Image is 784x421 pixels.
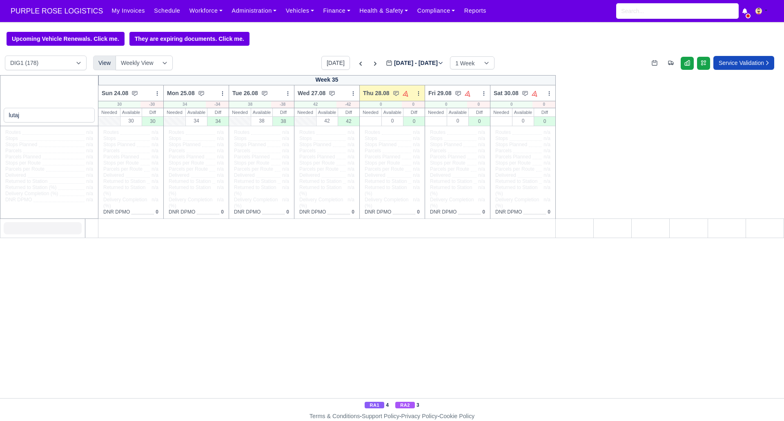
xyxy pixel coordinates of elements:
div: 0 [382,116,403,125]
span: n/a [413,197,420,203]
span: Stops per Route [365,160,400,166]
div: Diff [142,108,163,116]
span: n/a [282,172,289,178]
div: Needed [490,108,512,116]
span: Delivery Completion (%) [103,197,148,209]
a: Vehicles [281,3,319,19]
span: Routes [365,129,380,136]
span: n/a [347,178,354,184]
span: PURPLE ROSE LOGISTICS [7,3,107,19]
span: Returned to Station [234,178,276,185]
span: n/a [347,166,354,172]
span: n/a [347,172,354,178]
span: n/a [478,136,485,141]
span: Stops Planned [430,142,462,148]
span: Delivered [234,172,255,178]
div: -34 [206,101,229,108]
span: n/a [217,172,224,178]
span: n/a [478,154,485,160]
span: n/a [347,142,354,147]
span: n/a [282,142,289,147]
div: 38 [273,116,294,126]
span: Delivered [103,172,124,178]
span: n/a [86,191,93,196]
div: Available [251,108,272,116]
span: n/a [282,185,289,190]
span: Routes [299,129,315,136]
div: 0 [512,116,534,125]
div: Week 35 [98,75,556,85]
span: Routes [234,129,249,136]
span: n/a [282,154,289,160]
span: Parcels [103,148,120,154]
span: Delivery Completion (%) [495,197,540,209]
span: n/a [413,185,420,190]
span: DNR DPMO [234,209,261,215]
span: Mon 25.08 [167,89,195,97]
label: [DATE] - [DATE] [386,58,443,68]
a: Finance [318,3,355,19]
span: Stops [495,136,508,142]
span: Delivery Completion (%) [365,197,410,209]
span: Returned to Station (%) [103,185,148,197]
span: Stops [169,136,181,142]
div: 34 [186,116,207,125]
span: Stops per Route [169,160,204,166]
span: Stops Planned [299,142,331,148]
div: 34 [164,101,206,108]
a: Health & Safety [355,3,413,19]
span: n/a [478,166,485,172]
span: n/a [151,166,158,172]
a: Reports [460,3,491,19]
span: Routes [5,129,21,136]
span: Parcels per Route [169,166,208,172]
div: 0 [490,101,532,108]
div: Diff [403,108,425,116]
span: n/a [86,142,93,147]
span: n/a [543,148,550,154]
span: Parcels per Route [299,166,339,172]
span: Returned to Station (%) [430,185,475,197]
span: Parcels Planned [365,154,400,160]
span: n/a [217,160,224,166]
span: Parcels [495,148,512,154]
div: Available [186,108,207,116]
span: n/a [86,178,93,184]
span: 0 [417,209,420,215]
iframe: Chat Widget [637,326,784,421]
span: Parcels per Route [5,166,45,172]
span: n/a [543,160,550,166]
span: Tue 26.08 [232,89,258,97]
div: Available [120,108,142,116]
span: n/a [151,172,158,178]
div: Available [447,108,468,116]
span: n/a [86,160,93,166]
span: DNR DPMO [299,209,326,215]
span: Thu 28.08 [363,89,390,97]
span: n/a [282,160,289,166]
span: Returned to Station (%) [365,185,410,197]
a: They are expiring documents. Click me. [129,32,249,46]
span: Stops [234,136,247,142]
span: Sat 30.08 [494,89,519,97]
div: -30 [140,101,163,108]
div: 30 [120,116,142,125]
div: Diff [207,108,229,116]
span: n/a [282,178,289,184]
span: Returned to Station [169,178,211,185]
span: Parcels Planned [5,154,41,160]
span: Stops Planned [5,142,37,148]
div: 42 [316,116,338,125]
span: Parcels [5,148,22,154]
span: Delivery Completion (%) [430,197,475,209]
div: Needed [229,108,251,116]
span: 0 [548,209,550,215]
div: Available [382,108,403,116]
div: -42 [336,101,359,108]
span: Stops [299,136,312,142]
span: DNR DPMO [430,209,457,215]
span: Parcels Planned [299,154,335,160]
span: Routes [103,129,119,136]
span: n/a [543,185,550,190]
div: Diff [534,108,555,116]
